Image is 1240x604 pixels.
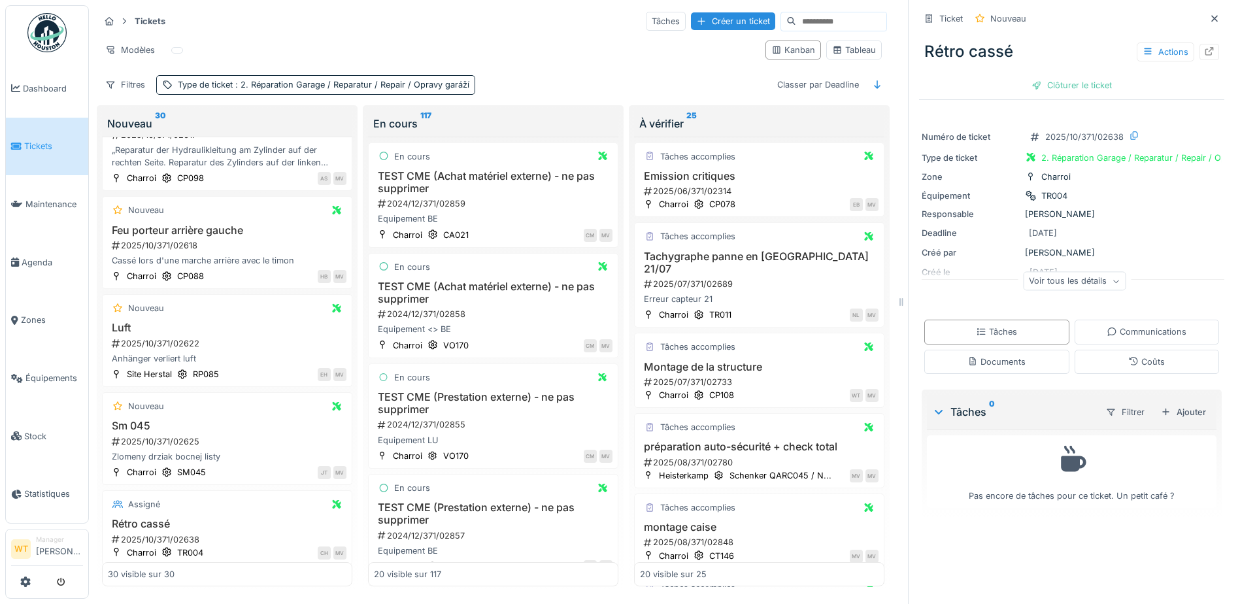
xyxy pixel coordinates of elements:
img: Badge_color-CXgf-gQk.svg [27,13,67,52]
div: MV [865,198,879,211]
div: Charroi [659,198,688,210]
div: 2025/08/371/02780 [643,456,879,469]
div: Equipement BE [374,545,612,557]
div: Erreur capteur 21 [640,293,879,305]
div: CP088 [177,270,204,282]
div: Heisterkamp [659,469,709,482]
div: Nouveau [128,400,164,412]
span: Stock [24,430,83,443]
span: Zones [21,314,83,326]
div: MV [599,229,612,242]
sup: 117 [420,116,431,131]
div: MV [850,469,863,482]
h3: Tachygraphe panne en [GEOGRAPHIC_DATA] 21/07 [640,250,879,275]
div: Charroi [393,450,422,462]
div: Charroi [659,309,688,321]
div: Tableau [832,44,876,56]
div: SM045 [177,466,206,478]
div: MV [333,270,346,283]
div: TR004 [177,546,203,559]
span: Équipements [25,372,83,384]
h3: Montage de la structure [640,361,879,373]
div: Voir tous les détails [1023,272,1126,291]
div: En cours [394,261,430,273]
div: MV [599,560,612,573]
div: Nouveau [128,204,164,216]
div: 2025/10/371/02625 [110,435,346,448]
div: Equipement BE [374,212,612,225]
a: Tickets [6,118,88,176]
div: VO170 [443,450,469,462]
div: Kanban [771,44,815,56]
div: Créé par [922,246,1020,259]
strong: Tickets [129,15,171,27]
div: CP108 [709,389,734,401]
div: HB [318,270,331,283]
div: 2025/06/371/02314 [643,185,879,197]
a: Stock [6,407,88,465]
div: WT [850,389,863,402]
h3: Rétro cassé [108,518,346,530]
div: 2024/12/371/02859 [377,197,612,210]
div: MV [333,466,346,479]
h3: montage caise [640,521,879,533]
div: 2025/10/371/02618 [110,239,346,252]
div: CP098 [177,172,204,184]
div: Deadline [922,227,1020,239]
li: WT [11,539,31,559]
div: Clôturer le ticket [1026,76,1117,94]
div: Charroi [1041,171,1071,183]
div: Rétro cassé [919,35,1224,69]
div: Tâches [932,404,1095,420]
div: Tâches [646,12,686,31]
div: Ajouter [1156,403,1211,421]
div: Filtres [99,75,151,94]
div: Zone [922,171,1020,183]
div: EH [318,368,331,381]
div: EB [850,198,863,211]
h3: TEST CME (Achat matériel externe) - ne pas supprimer [374,170,612,195]
div: Assigné [128,498,160,511]
div: CM [584,339,597,352]
div: VO170 [443,339,469,352]
span: Agenda [22,256,83,269]
h3: Emission critiques [640,170,879,182]
div: CP078 [709,198,735,210]
div: 2025/07/371/02689 [643,278,879,290]
div: Communications [1107,326,1186,338]
div: Charroi [127,466,156,478]
div: Charroi [127,270,156,282]
sup: 25 [686,116,697,131]
div: En cours [394,482,430,494]
div: MV [865,550,879,563]
div: TR011 [709,309,731,321]
span: Dashboard [23,82,83,95]
span: Statistiques [24,488,83,500]
div: Actions [1137,42,1194,61]
div: Equipement LU [374,434,612,446]
div: CT146 [709,550,734,562]
div: 2025/10/371/02622 [110,337,346,350]
div: CH [318,546,331,560]
div: Classer par Deadline [771,75,865,94]
div: 2025/07/371/02733 [643,376,879,388]
div: Responsable [922,208,1020,220]
div: Documents [967,356,1026,368]
div: „Reparatur der Hydraulikleitung am Zylinder auf der rechten Seite. Reparatur des Zylinders auf de... [108,144,346,169]
div: Site Herstal [127,368,172,380]
a: Zones [6,292,88,350]
a: Statistiques [6,465,88,524]
div: 2025/08/371/02848 [643,536,879,548]
a: WT Manager[PERSON_NAME] [11,535,83,566]
div: Tâches accomplies [660,421,735,433]
div: Tâches accomplies [660,230,735,243]
div: JT [318,466,331,479]
div: En cours [394,371,430,384]
div: MV [333,368,346,381]
h3: Luft [108,322,346,334]
div: [PERSON_NAME] [922,208,1222,220]
div: Nouveau [128,302,164,314]
div: Numéro de ticket [922,131,1020,143]
div: MV [599,339,612,352]
div: Coûts [1128,356,1165,368]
